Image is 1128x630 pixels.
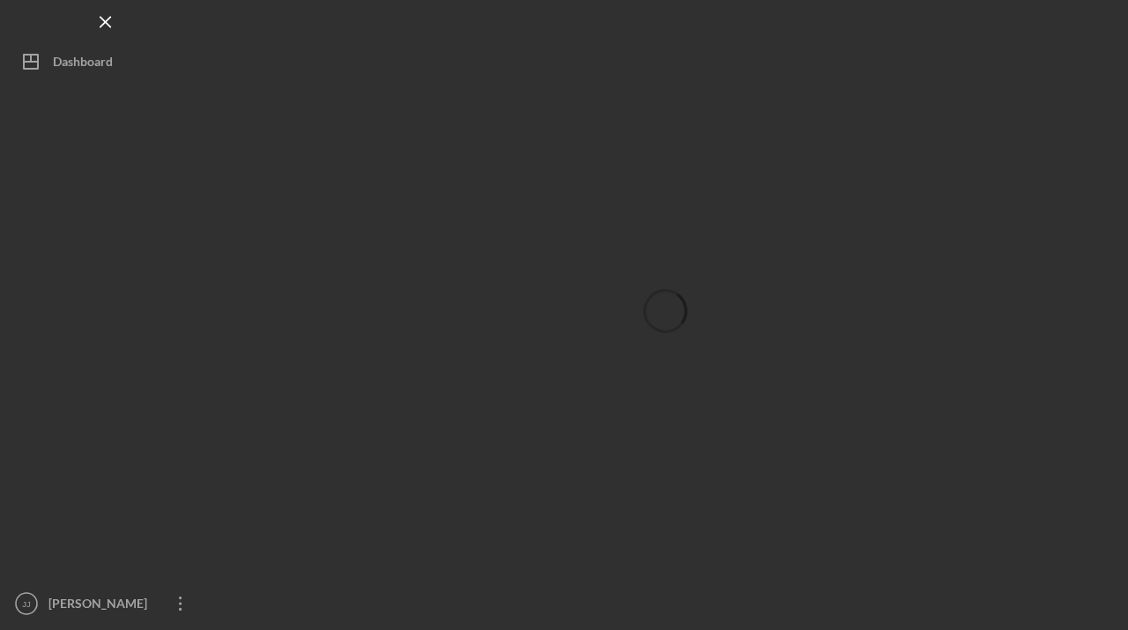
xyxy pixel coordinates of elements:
[9,586,203,621] button: JJ[PERSON_NAME]
[53,44,113,84] div: Dashboard
[22,599,31,609] text: JJ
[44,586,159,626] div: [PERSON_NAME]
[9,44,203,79] button: Dashboard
